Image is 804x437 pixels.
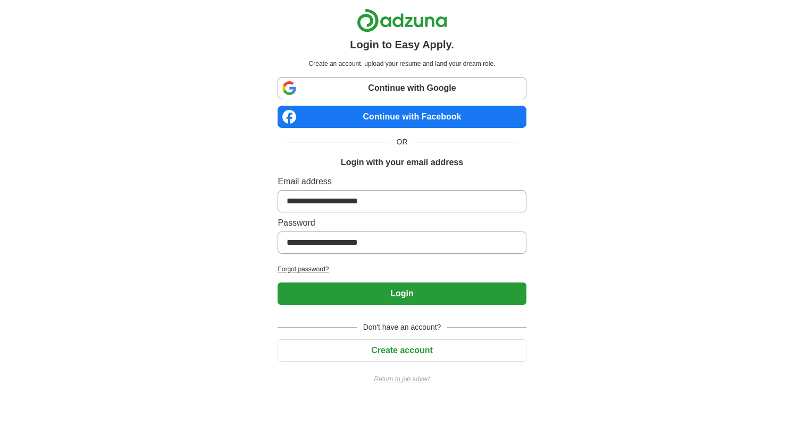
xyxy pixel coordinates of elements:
a: Continue with Facebook [278,106,526,128]
img: Adzuna logo [357,8,447,32]
a: Return to job advert [278,374,526,384]
a: Forgot password? [278,264,526,274]
span: OR [390,136,414,148]
span: Don't have an account? [357,322,448,333]
label: Password [278,217,526,229]
a: Continue with Google [278,77,526,99]
button: Create account [278,339,526,362]
p: Create an account, upload your resume and land your dream role. [280,59,524,68]
h1: Login to Easy Apply. [350,37,454,53]
h1: Login with your email address [341,156,463,169]
label: Email address [278,175,526,188]
button: Login [278,282,526,305]
a: Create account [278,346,526,355]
